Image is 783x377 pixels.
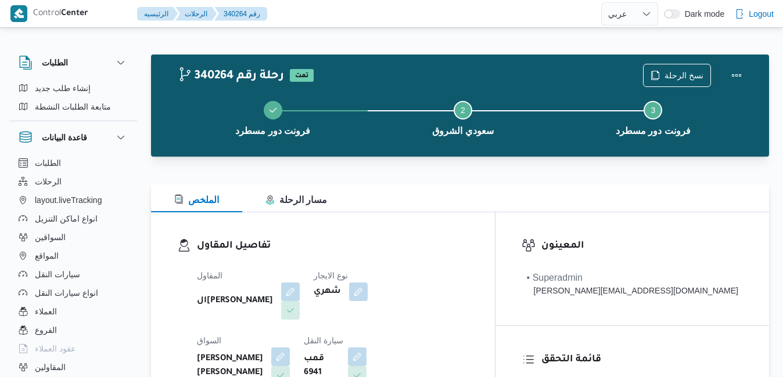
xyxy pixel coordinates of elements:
button: الطلبات [14,154,132,172]
button: العملاء [14,302,132,321]
span: المقاول [197,271,222,280]
div: • Superadmin [527,271,738,285]
button: المواقع [14,246,132,265]
span: مسار الرحلة [265,195,327,205]
span: انواع اماكن التنزيل [35,212,98,226]
h2: 340264 رحلة رقم [178,69,284,84]
span: 2 [461,106,465,115]
span: سعودي الشروق [432,124,493,138]
b: ال[PERSON_NAME] [197,294,273,308]
button: Logout [730,2,778,26]
span: • Superadmin mohamed.nabil@illa.com.eg [527,271,738,297]
span: Dark mode [680,9,724,19]
span: الملخص [174,195,219,205]
button: قاعدة البيانات [19,130,128,144]
span: 3 [651,106,655,115]
img: X8yXhbKr1z7QwAAAABJRU5ErkJggg== [10,5,27,22]
button: سيارات النقل [14,265,132,284]
button: انواع سيارات النقل [14,284,132,302]
span: الرحلات [35,175,62,188]
span: إنشاء طلب جديد [35,81,91,95]
span: الفروع [35,323,57,337]
span: المقاولين [35,360,66,374]
span: السواقين [35,230,66,244]
span: تمت [290,69,314,82]
button: إنشاء طلب جديد [14,79,132,97]
button: السواقين [14,228,132,246]
span: سيارة النقل [304,336,343,345]
button: فرونت دور مسطرد [178,87,368,147]
h3: قائمة التحقق [541,352,743,368]
button: انواع اماكن التنزيل [14,209,132,228]
button: الرحلات [14,172,132,191]
span: فرونت دور مسطرد [235,124,310,138]
button: المقاولين [14,358,132,376]
span: Logout [749,7,774,21]
span: انواع سيارات النقل [35,286,98,300]
button: سعودي الشروق [368,87,558,147]
button: نسخ الرحلة [643,64,711,87]
h3: قاعدة البيانات [42,130,87,144]
span: الطلبات [35,156,61,170]
h3: تفاصيل المقاول [197,238,469,254]
div: [PERSON_NAME][EMAIL_ADDRESS][DOMAIN_NAME] [527,285,738,297]
span: العملاء [35,304,57,318]
span: نسخ الرحلة [665,68,703,82]
span: نوع الايجار [314,271,348,280]
button: الطلبات [19,56,128,70]
span: layout.liveTracking [35,193,102,207]
span: المواقع [35,249,59,263]
button: عقود العملاء [14,339,132,358]
span: السواق [197,336,221,345]
div: الطلبات [9,79,137,121]
h3: الطلبات [42,56,68,70]
button: متابعة الطلبات النشطة [14,97,132,116]
b: Center [61,9,88,19]
span: فرونت دور مسطرد [616,124,691,138]
svg: Step 1 is complete [268,106,278,115]
button: الفروع [14,321,132,339]
button: 340264 رقم [214,7,267,21]
b: شهري [314,285,341,299]
button: الرئيسيه [137,7,178,21]
button: layout.liveTracking [14,191,132,209]
button: الرحلات [175,7,217,21]
h3: المعينون [541,238,743,254]
span: متابعة الطلبات النشطة [35,100,111,114]
span: سيارات النقل [35,267,80,281]
button: فرونت دور مسطرد [558,87,748,147]
span: عقود العملاء [35,342,76,356]
b: تمت [295,72,308,79]
button: Actions [725,64,748,87]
